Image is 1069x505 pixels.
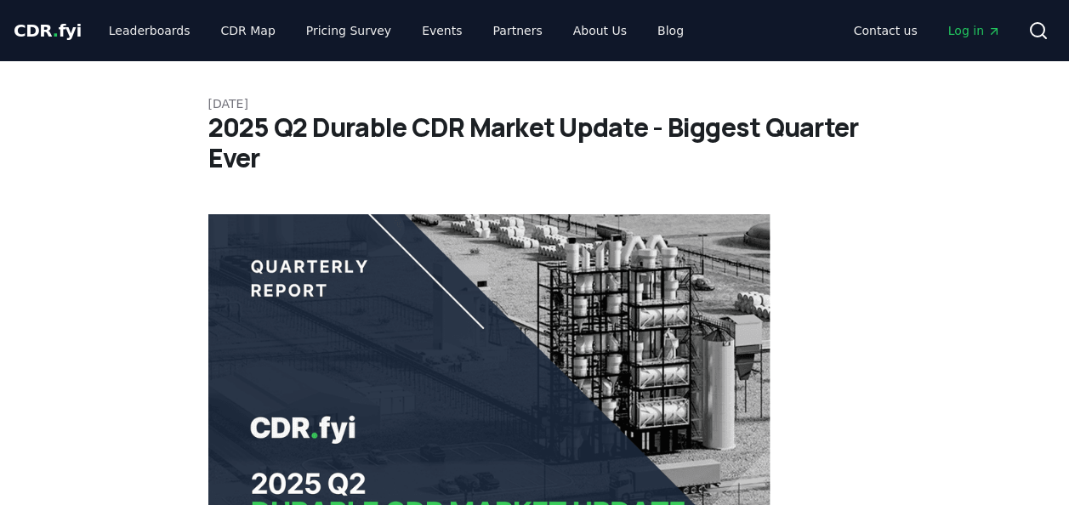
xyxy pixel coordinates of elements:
a: CDR.fyi [14,19,82,43]
a: CDR Map [208,15,289,46]
a: Contact us [840,15,931,46]
a: About Us [560,15,640,46]
nav: Main [840,15,1015,46]
span: Log in [948,22,1001,39]
p: [DATE] [208,95,861,112]
span: CDR fyi [14,20,82,41]
a: Leaderboards [95,15,204,46]
nav: Main [95,15,697,46]
a: Events [408,15,475,46]
span: . [53,20,59,41]
a: Partners [480,15,556,46]
a: Pricing Survey [293,15,405,46]
a: Blog [644,15,697,46]
h1: 2025 Q2 Durable CDR Market Update - Biggest Quarter Ever [208,112,861,173]
a: Log in [935,15,1015,46]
